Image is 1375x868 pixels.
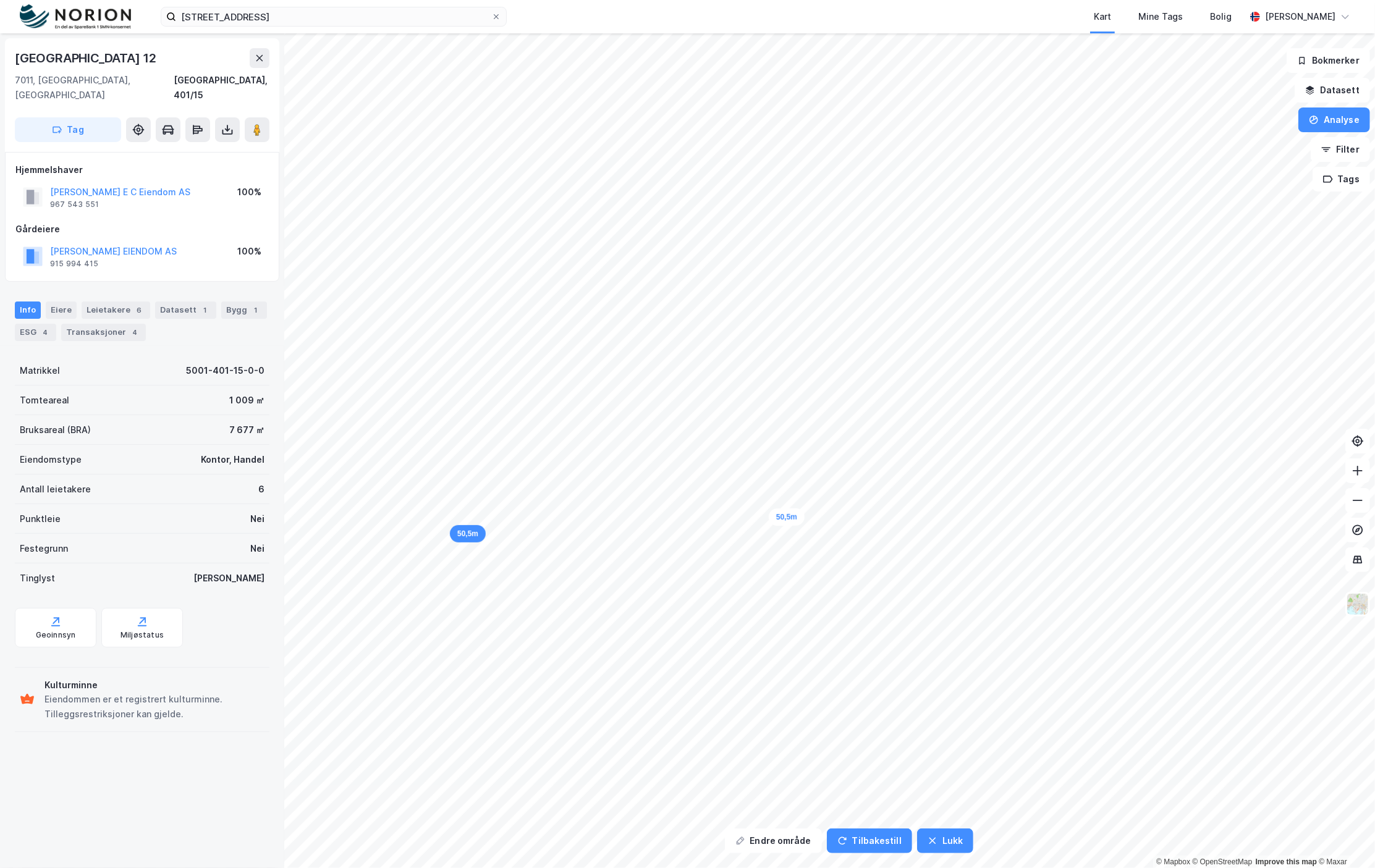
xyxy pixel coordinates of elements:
[725,828,822,853] button: Endre område
[250,304,262,316] div: 1
[20,423,91,437] div: Bruksareal (BRA)
[237,244,261,259] div: 100%
[174,73,269,103] div: [GEOGRAPHIC_DATA], 401/15
[20,482,91,497] div: Antall leietakere
[44,678,264,693] div: Kulturminne
[250,512,264,526] div: Nei
[20,4,131,30] img: norion-logo.80e7a08dc31c2e691866.png
[121,630,164,640] div: Miljøstatus
[39,326,51,339] div: 4
[20,571,55,586] div: Tinglyst
[20,393,69,408] div: Tomteareal
[1311,137,1370,162] button: Filter
[201,452,264,467] div: Kontor, Handel
[1210,9,1232,24] div: Bolig
[827,828,912,853] button: Tilbakestill
[229,393,264,408] div: 1 009 ㎡
[155,301,216,319] div: Datasett
[250,541,264,556] div: Nei
[1256,857,1317,866] a: Improve this map
[129,326,141,339] div: 4
[186,363,264,378] div: 5001-401-15-0-0
[1138,9,1183,24] div: Mine Tags
[229,423,264,437] div: 7 677 ㎡
[15,48,159,68] div: [GEOGRAPHIC_DATA] 12
[176,7,491,26] input: Søk på adresse, matrikkel, gårdeiere, leietakere eller personer
[917,828,973,853] button: Lukk
[193,571,264,586] div: [PERSON_NAME]
[1156,857,1190,866] a: Mapbox
[133,304,145,316] div: 6
[450,525,486,542] div: Map marker
[15,73,174,103] div: 7011, [GEOGRAPHIC_DATA], [GEOGRAPHIC_DATA]
[1287,48,1370,73] button: Bokmerker
[15,301,41,319] div: Info
[20,541,68,556] div: Festegrunn
[20,452,82,467] div: Eiendomstype
[15,324,56,341] div: ESG
[199,304,211,316] div: 1
[769,508,805,526] div: Map marker
[1265,9,1335,24] div: [PERSON_NAME]
[82,301,150,319] div: Leietakere
[15,222,269,237] div: Gårdeiere
[50,259,98,269] div: 915 994 415
[1295,78,1370,103] button: Datasett
[1313,167,1370,192] button: Tags
[44,692,264,722] div: Eiendommen er et registrert kulturminne. Tilleggsrestriksjoner kan gjelde.
[221,301,267,319] div: Bygg
[15,162,269,177] div: Hjemmelshaver
[1313,809,1375,868] div: Kontrollprogram for chat
[20,363,60,378] div: Matrikkel
[46,301,77,319] div: Eiere
[36,630,76,640] div: Geoinnsyn
[61,324,146,341] div: Transaksjoner
[1313,809,1375,868] iframe: Chat Widget
[258,482,264,497] div: 6
[1094,9,1111,24] div: Kart
[20,512,61,526] div: Punktleie
[50,200,99,209] div: 967 543 551
[1298,107,1370,132] button: Analyse
[237,185,261,200] div: 100%
[15,117,121,142] button: Tag
[1346,592,1369,616] img: Z
[1193,857,1253,866] a: OpenStreetMap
